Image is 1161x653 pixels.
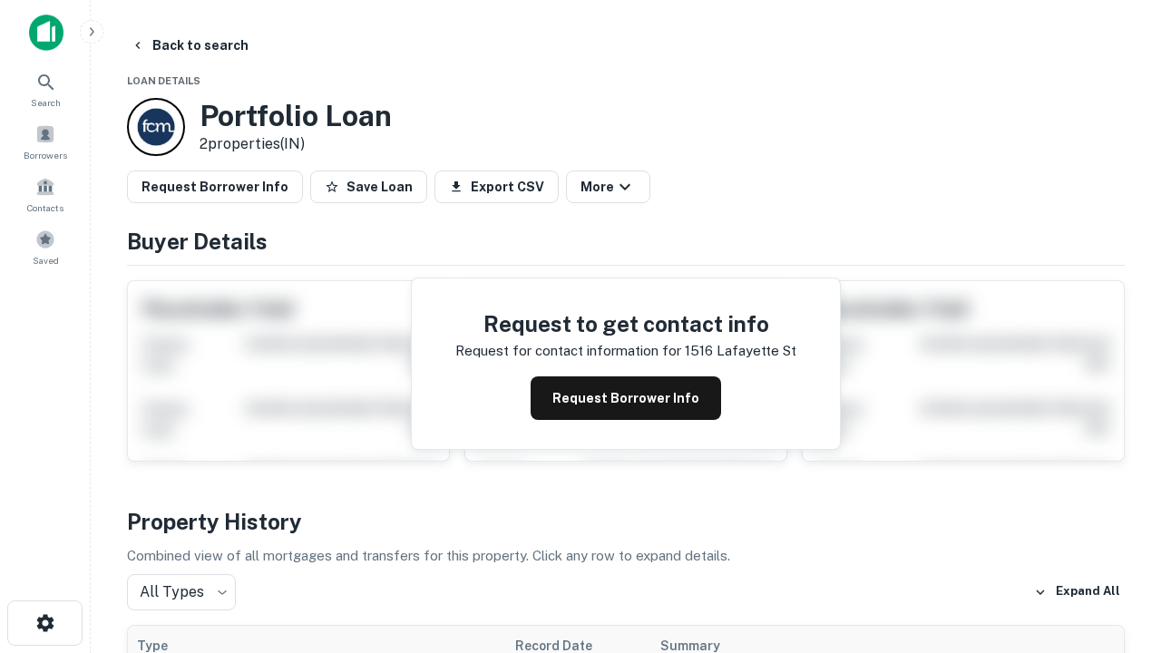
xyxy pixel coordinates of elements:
iframe: Chat Widget [1070,450,1161,537]
p: Request for contact information for [455,340,681,362]
p: Combined view of all mortgages and transfers for this property. Click any row to expand details. [127,545,1125,567]
span: Saved [33,253,59,268]
h3: Portfolio Loan [200,99,392,133]
p: 1516 lafayette st [685,340,796,362]
a: Contacts [5,170,85,219]
span: Search [31,95,61,110]
span: Borrowers [24,148,67,162]
p: 2 properties (IN) [200,133,392,155]
button: More [566,171,650,203]
button: Request Borrower Info [531,376,721,420]
button: Export CSV [434,171,559,203]
h4: Request to get contact info [455,307,796,340]
button: Expand All [1029,579,1125,606]
div: All Types [127,574,236,610]
button: Save Loan [310,171,427,203]
span: Contacts [27,200,63,215]
a: Borrowers [5,117,85,166]
img: capitalize-icon.png [29,15,63,51]
button: Request Borrower Info [127,171,303,203]
span: Loan Details [127,75,200,86]
a: Saved [5,222,85,271]
h4: Property History [127,505,1125,538]
a: Search [5,64,85,113]
h4: Buyer Details [127,225,1125,258]
button: Back to search [123,29,256,62]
